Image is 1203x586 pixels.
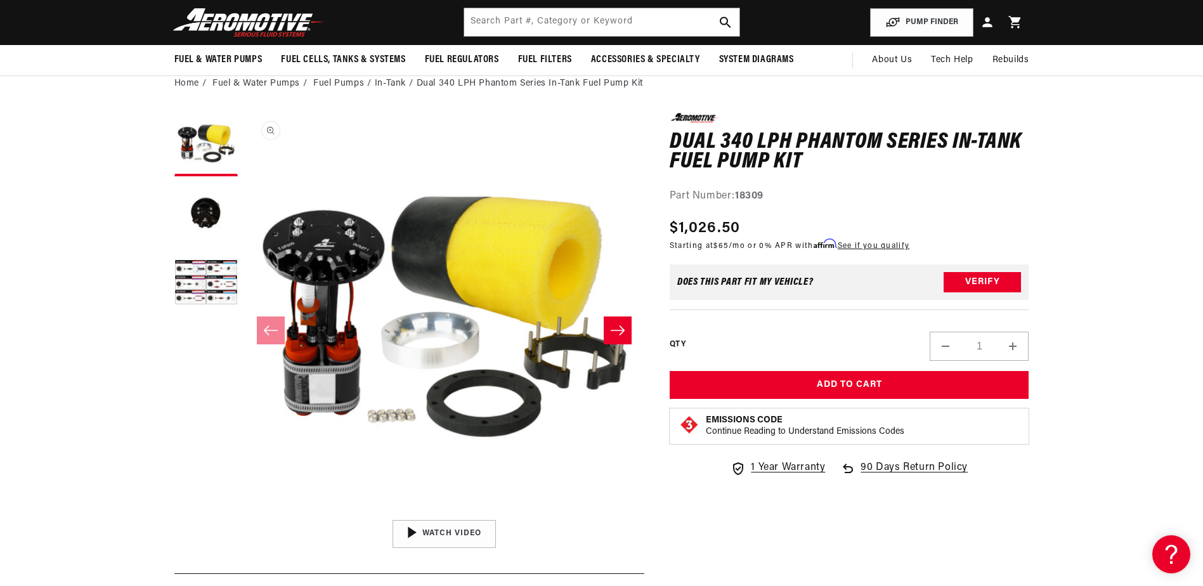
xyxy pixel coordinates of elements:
[604,316,632,344] button: Slide right
[174,183,238,246] button: Load image 2 in gallery view
[670,133,1029,173] h1: Dual 340 LPH Phantom Series In-Tank Fuel Pump Kit
[212,77,300,91] a: Fuel & Water Pumps
[870,8,973,37] button: PUMP FINDER
[174,77,199,91] a: Home
[677,277,814,287] div: Does This part fit My vehicle?
[719,53,794,67] span: System Diagrams
[174,53,263,67] span: Fuel & Water Pumps
[872,55,912,65] span: About Us
[670,371,1029,400] button: Add to Cart
[712,8,739,36] button: search button
[751,460,825,476] span: 1 Year Warranty
[670,339,686,350] label: QTY
[838,242,909,250] a: See if you qualify - Learn more about Affirm Financing (opens in modal)
[509,45,582,75] summary: Fuel Filters
[670,240,909,252] p: Starting at /mo or 0% APR with .
[271,45,415,75] summary: Fuel Cells, Tanks & Systems
[313,77,364,91] a: Fuel Pumps
[425,53,499,67] span: Fuel Regulators
[670,217,741,240] span: $1,026.50
[706,426,904,438] p: Continue Reading to Understand Emissions Codes
[679,415,699,435] img: Emissions code
[174,77,1029,91] nav: breadcrumbs
[174,113,644,547] media-gallery: Gallery Viewer
[417,77,643,91] li: Dual 340 LPH Phantom Series In-Tank Fuel Pump Kit
[165,45,272,75] summary: Fuel & Water Pumps
[518,53,572,67] span: Fuel Filters
[944,272,1021,292] button: Verify
[591,53,700,67] span: Accessories & Specialty
[375,77,417,91] li: In-Tank
[713,242,729,250] span: $65
[983,45,1039,75] summary: Rebuilds
[814,239,836,249] span: Affirm
[710,45,803,75] summary: System Diagrams
[174,252,238,316] button: Load image 3 in gallery view
[861,460,968,489] span: 90 Days Return Policy
[931,53,973,67] span: Tech Help
[169,8,328,37] img: Aeromotive
[464,8,739,36] input: Search by Part Number, Category or Keyword
[731,460,825,476] a: 1 Year Warranty
[582,45,710,75] summary: Accessories & Specialty
[862,45,921,75] a: About Us
[415,45,509,75] summary: Fuel Regulators
[921,45,982,75] summary: Tech Help
[174,113,238,176] button: Load image 1 in gallery view
[840,460,968,489] a: 90 Days Return Policy
[257,316,285,344] button: Slide left
[281,53,405,67] span: Fuel Cells, Tanks & Systems
[706,415,904,438] button: Emissions CodeContinue Reading to Understand Emissions Codes
[735,191,764,201] strong: 18309
[670,188,1029,205] div: Part Number:
[706,415,783,425] strong: Emissions Code
[992,53,1029,67] span: Rebuilds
